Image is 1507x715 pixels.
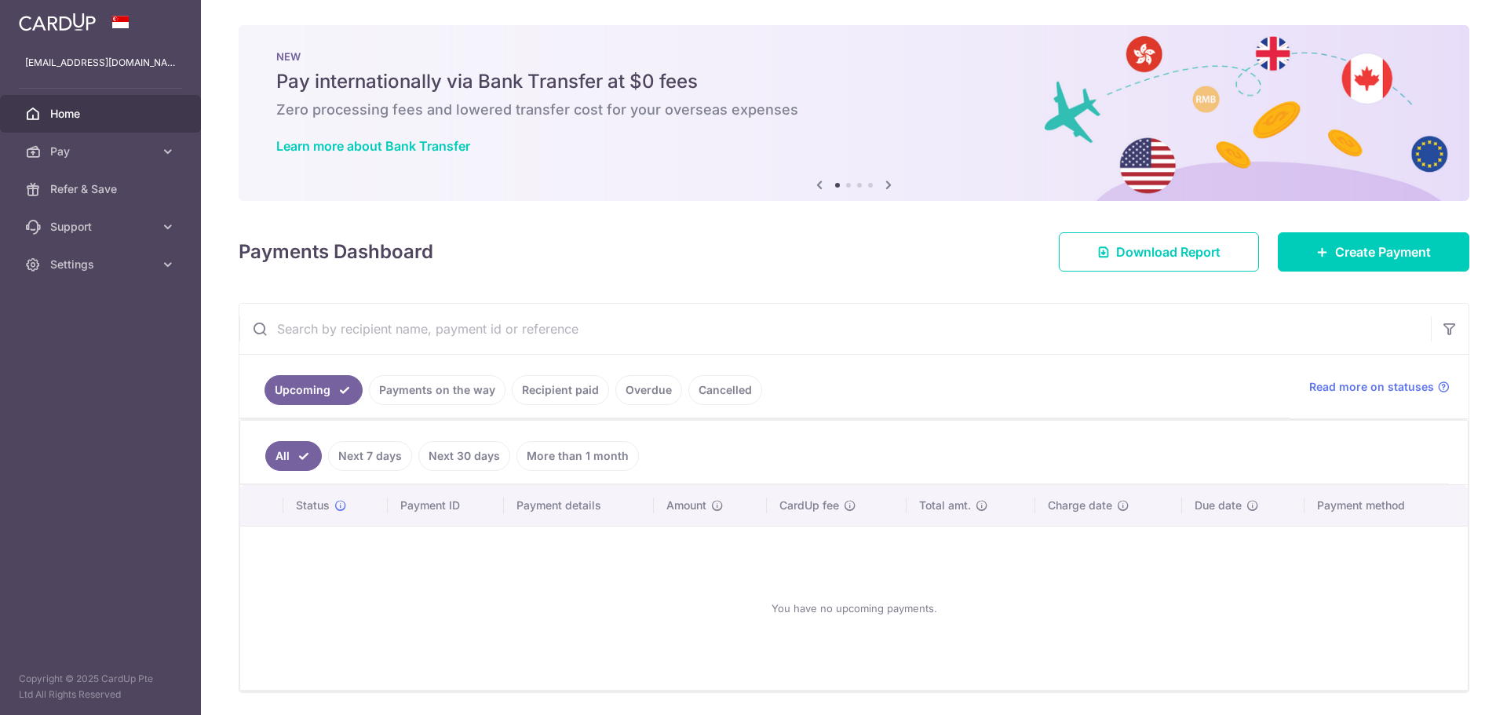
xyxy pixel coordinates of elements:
a: Next 30 days [418,441,510,471]
a: Cancelled [688,375,762,405]
span: Charge date [1048,498,1112,513]
input: Search by recipient name, payment id or reference [239,304,1431,354]
h4: Payments Dashboard [239,238,433,266]
a: Learn more about Bank Transfer [276,138,470,154]
th: Payment method [1304,485,1468,526]
th: Payment details [504,485,655,526]
a: Next 7 days [328,441,412,471]
span: Read more on statuses [1309,379,1434,395]
h5: Pay internationally via Bank Transfer at $0 fees [276,69,1432,94]
span: Refer & Save [50,181,154,197]
a: Upcoming [265,375,363,405]
a: Create Payment [1278,232,1469,272]
th: Payment ID [388,485,504,526]
img: CardUp [19,13,96,31]
span: Home [50,106,154,122]
a: All [265,441,322,471]
a: More than 1 month [516,441,639,471]
span: Pay [50,144,154,159]
span: Amount [666,498,706,513]
span: CardUp fee [779,498,839,513]
p: NEW [276,50,1432,63]
span: Status [296,498,330,513]
h6: Zero processing fees and lowered transfer cost for your overseas expenses [276,100,1432,119]
a: Recipient paid [512,375,609,405]
a: Payments on the way [369,375,505,405]
a: Download Report [1059,232,1259,272]
a: Read more on statuses [1309,379,1450,395]
img: Bank transfer banner [239,25,1469,201]
a: Overdue [615,375,682,405]
span: Create Payment [1335,243,1431,261]
p: [EMAIL_ADDRESS][DOMAIN_NAME] [25,55,176,71]
span: Settings [50,257,154,272]
span: Total amt. [919,498,971,513]
span: Support [50,219,154,235]
div: You have no upcoming payments. [259,539,1449,677]
span: Due date [1195,498,1242,513]
span: Download Report [1116,243,1221,261]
